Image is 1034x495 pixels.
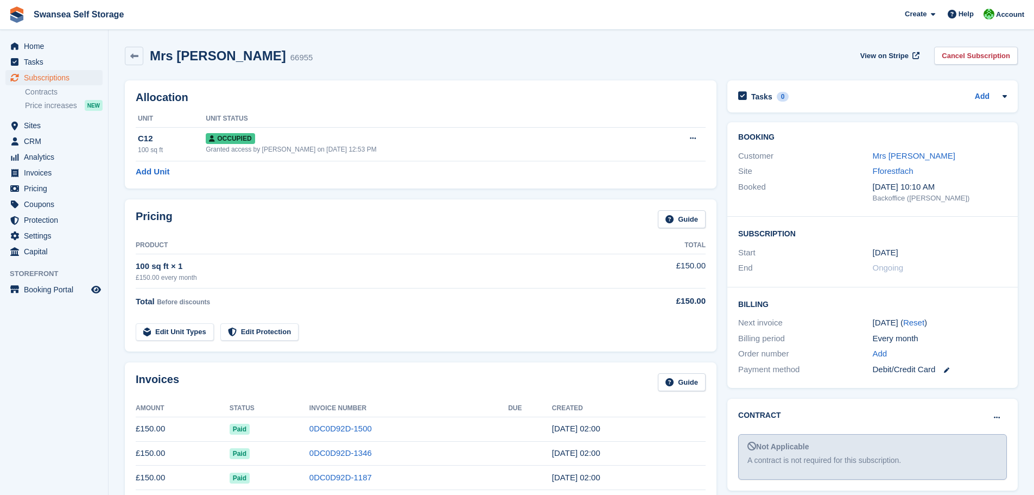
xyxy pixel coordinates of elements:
a: 0DC0D92D-1346 [309,448,372,458]
th: Status [230,400,309,417]
h2: Tasks [751,92,772,102]
h2: Allocation [136,91,706,104]
span: Create [905,9,927,20]
img: Andrew Robbins [984,9,994,20]
div: £150.00 [618,295,706,308]
span: Ongoing [873,263,904,272]
th: Created [552,400,706,417]
span: Total [136,297,155,306]
span: Before discounts [157,298,210,306]
div: 100 sq ft [138,145,206,155]
span: Pricing [24,181,89,196]
span: Help [959,9,974,20]
th: Due [508,400,552,417]
td: £150.00 [136,466,230,490]
span: Coupons [24,197,89,212]
div: Backoffice ([PERSON_NAME]) [873,193,1007,204]
div: [DATE] 10:10 AM [873,181,1007,193]
a: menu [5,282,103,297]
a: Mrs [PERSON_NAME] [873,151,956,160]
div: Payment method [738,364,872,376]
div: Debit/Credit Card [873,364,1007,376]
div: 66955 [290,52,313,64]
a: Guide [658,210,706,228]
a: Add [873,348,887,360]
a: Fforestfach [873,166,914,176]
span: Account [996,9,1024,20]
div: End [738,262,872,274]
a: Guide [658,373,706,391]
a: menu [5,244,103,259]
div: 0 [777,92,789,102]
a: menu [5,54,103,70]
a: 0DC0D92D-1500 [309,424,372,433]
img: stora-icon-8386f47178a22dfd0bd8f6a31ec36ba5ce8667c1dd55bd0f319d3a0aa187defe.svg [9,7,25,23]
span: Sites [24,118,89,133]
div: 100 sq ft × 1 [136,260,618,273]
div: Booked [738,181,872,204]
time: 2025-07-09 01:00:16 UTC [552,473,600,482]
a: Add Unit [136,166,169,178]
span: Paid [230,473,250,484]
a: Swansea Self Storage [29,5,128,23]
a: Edit Unit Types [136,323,214,341]
span: Settings [24,228,89,243]
div: Not Applicable [747,441,998,453]
a: menu [5,197,103,212]
a: Add [975,91,989,103]
div: Billing period [738,333,872,345]
th: Product [136,237,618,254]
span: Protection [24,212,89,228]
span: Occupied [206,133,255,144]
th: Invoice Number [309,400,508,417]
span: Price increases [25,101,77,111]
div: A contract is not required for this subscription. [747,455,998,466]
h2: Booking [738,133,1007,142]
span: Paid [230,424,250,435]
th: Total [618,237,706,254]
time: 2025-09-09 01:00:40 UTC [552,424,600,433]
div: C12 [138,133,206,145]
span: Subscriptions [24,70,89,85]
h2: Contract [738,410,781,421]
span: Tasks [24,54,89,70]
time: 2025-08-09 01:00:51 UTC [552,448,600,458]
span: Home [24,39,89,54]
th: Unit [136,110,206,128]
div: Site [738,165,872,178]
a: Preview store [90,283,103,296]
a: menu [5,149,103,165]
span: CRM [24,134,89,149]
span: Analytics [24,149,89,165]
a: Edit Protection [220,323,299,341]
time: 2025-01-09 01:00:00 UTC [873,247,898,259]
a: Contracts [25,87,103,97]
a: menu [5,165,103,180]
td: £150.00 [618,254,706,288]
a: menu [5,39,103,54]
h2: Subscription [738,228,1007,239]
a: 0DC0D92D-1187 [309,473,372,482]
a: Cancel Subscription [934,47,1018,65]
td: £150.00 [136,441,230,466]
a: menu [5,134,103,149]
td: £150.00 [136,417,230,441]
div: Every month [873,333,1007,345]
div: NEW [85,100,103,111]
h2: Billing [738,298,1007,309]
a: Price increases NEW [25,99,103,111]
a: menu [5,228,103,243]
h2: Pricing [136,210,173,228]
a: menu [5,181,103,196]
h2: Invoices [136,373,179,391]
div: Start [738,247,872,259]
a: menu [5,70,103,85]
a: menu [5,118,103,133]
th: Unit Status [206,110,647,128]
div: Next invoice [738,317,872,329]
h2: Mrs [PERSON_NAME] [150,48,286,63]
div: Order number [738,348,872,360]
span: Invoices [24,165,89,180]
div: Customer [738,150,872,162]
span: Booking Portal [24,282,89,297]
